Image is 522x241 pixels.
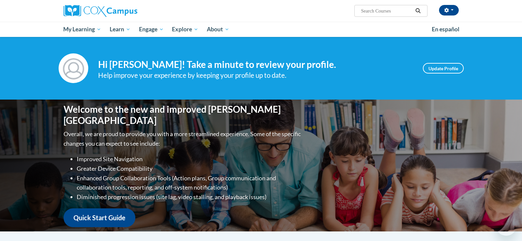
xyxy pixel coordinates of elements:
li: Diminished progression issues (site lag, video stalling, and playback issues) [77,192,302,202]
a: Cox Campus [64,5,189,17]
input: Search Courses [360,7,413,15]
img: Cox Campus [64,5,137,17]
a: Learn [105,22,135,37]
span: En español [432,26,459,33]
a: About [203,22,234,37]
li: Enhanced Group Collaboration Tools (Action plans, Group communication and collaboration tools, re... [77,173,302,193]
p: Overall, we are proud to provide you with a more streamlined experience. Some of the specific cha... [64,129,302,148]
a: En español [427,22,464,36]
span: Engage [139,25,164,33]
button: Account Settings [439,5,459,15]
span: About [207,25,229,33]
button: Search [413,7,423,15]
a: Update Profile [423,63,464,74]
span: Explore [172,25,198,33]
a: Quick Start Guide [64,208,135,227]
span: My Learning [63,25,101,33]
span: Learn [110,25,130,33]
img: Profile Image [59,53,88,83]
iframe: Button to launch messaging window [496,215,517,236]
div: Main menu [54,22,469,37]
a: Engage [135,22,168,37]
a: My Learning [59,22,106,37]
li: Improved Site Navigation [77,154,302,164]
h1: Welcome to the new and improved [PERSON_NAME][GEOGRAPHIC_DATA] [64,104,302,126]
div: Help improve your experience by keeping your profile up to date. [98,70,413,81]
a: Explore [168,22,203,37]
li: Greater Device Compatibility [77,164,302,173]
h4: Hi [PERSON_NAME]! Take a minute to review your profile. [98,59,413,70]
